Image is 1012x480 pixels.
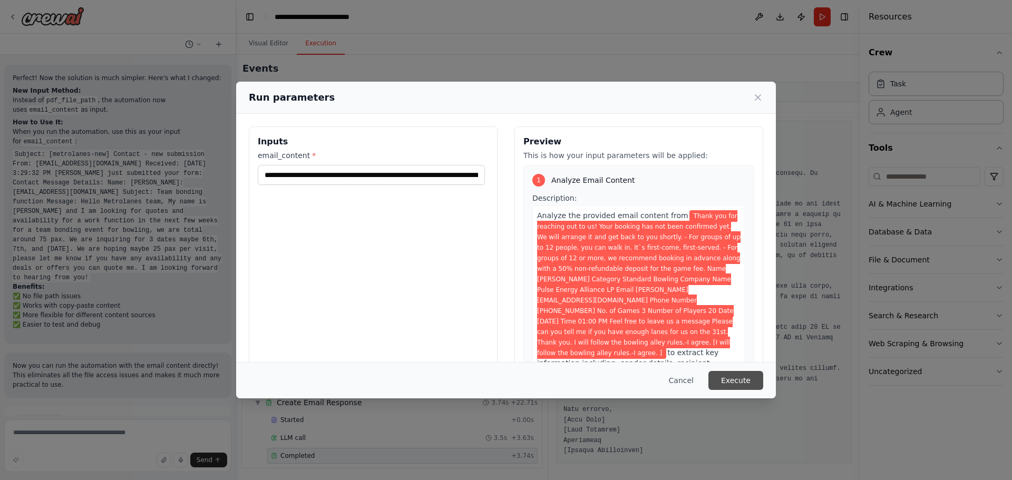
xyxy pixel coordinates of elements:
[532,194,577,202] span: Description:
[249,90,335,105] h2: Run parameters
[537,211,688,220] span: Analyze the provided email content from
[258,135,489,148] h3: Inputs
[523,135,754,148] h3: Preview
[258,150,489,161] label: email_content
[523,150,754,161] p: This is how your input parameters will be applied:
[551,175,635,185] span: Analyze Email Content
[537,210,741,359] span: Variable: email_content
[532,174,545,187] div: 1
[708,371,763,390] button: Execute
[660,371,702,390] button: Cancel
